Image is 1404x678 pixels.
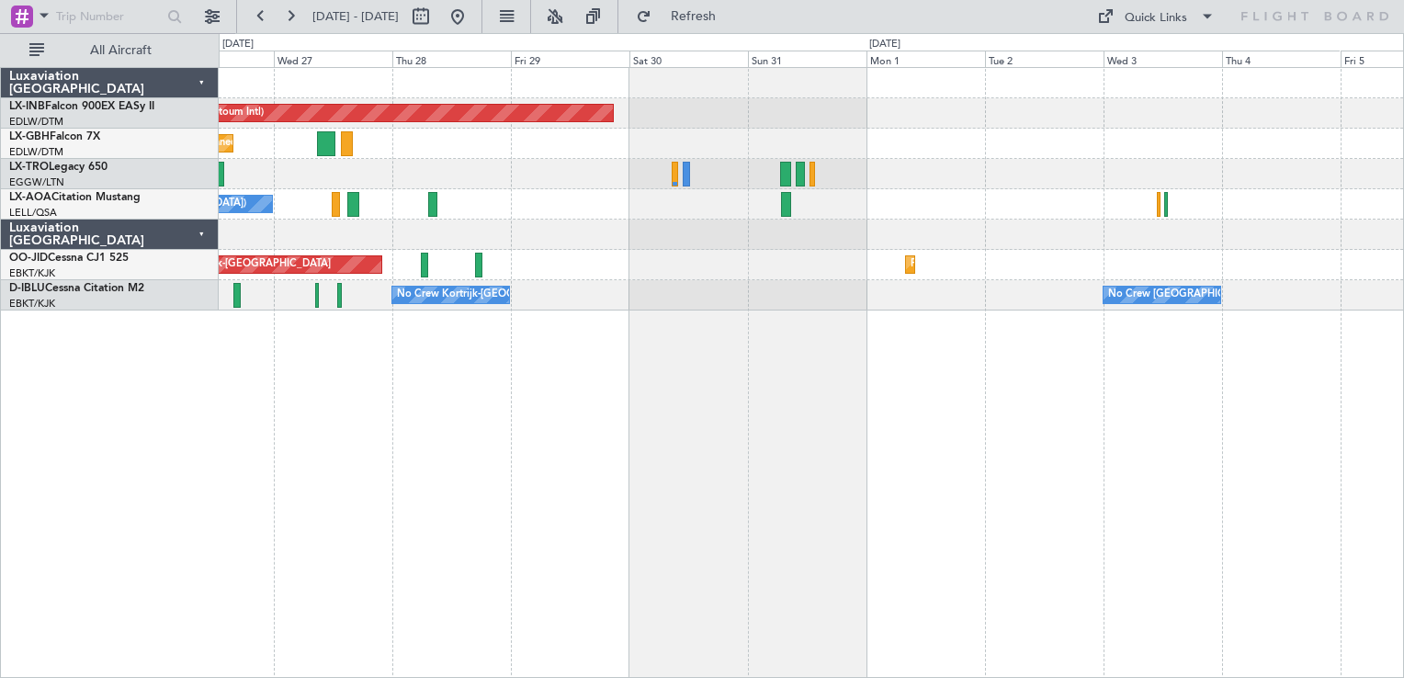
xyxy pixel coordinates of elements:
[9,192,51,203] span: LX-AOA
[312,8,399,25] span: [DATE] - [DATE]
[222,37,254,52] div: [DATE]
[866,51,985,67] div: Mon 1
[56,3,162,30] input: Trip Number
[1104,51,1222,67] div: Wed 3
[9,101,45,112] span: LX-INB
[130,251,331,278] div: AOG Maint Kortrijk-[GEOGRAPHIC_DATA]
[9,297,55,311] a: EBKT/KJK
[9,131,100,142] a: LX-GBHFalcon 7X
[985,51,1104,67] div: Tue 2
[392,51,511,67] div: Thu 28
[9,162,49,173] span: LX-TRO
[9,283,144,294] a: D-IBLUCessna Citation M2
[1125,9,1187,28] div: Quick Links
[9,145,63,159] a: EDLW/DTM
[9,266,55,280] a: EBKT/KJK
[9,192,141,203] a: LX-AOACitation Mustang
[629,51,748,67] div: Sat 30
[748,51,866,67] div: Sun 31
[9,253,129,264] a: OO-JIDCessna CJ1 525
[9,283,45,294] span: D-IBLU
[397,281,586,309] div: No Crew Kortrijk-[GEOGRAPHIC_DATA]
[48,44,194,57] span: All Aircraft
[9,115,63,129] a: EDLW/DTM
[511,51,629,67] div: Fri 29
[911,251,1125,278] div: Planned Maint Kortrijk-[GEOGRAPHIC_DATA]
[1222,51,1341,67] div: Thu 4
[9,175,64,189] a: EGGW/LTN
[9,101,154,112] a: LX-INBFalcon 900EX EASy II
[20,36,199,65] button: All Aircraft
[9,206,57,220] a: LELL/QSA
[274,51,392,67] div: Wed 27
[869,37,900,52] div: [DATE]
[9,162,108,173] a: LX-TROLegacy 650
[628,2,738,31] button: Refresh
[1088,2,1224,31] button: Quick Links
[9,253,48,264] span: OO-JID
[655,10,732,23] span: Refresh
[9,131,50,142] span: LX-GBH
